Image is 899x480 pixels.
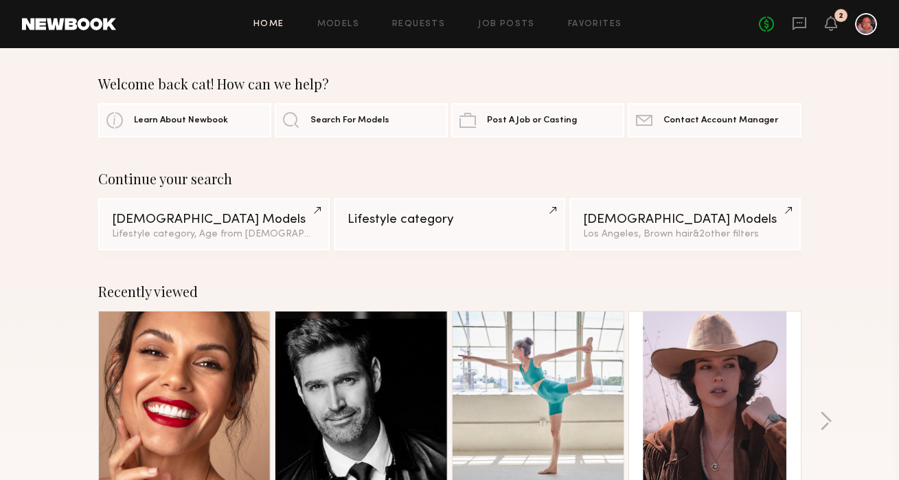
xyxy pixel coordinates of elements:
div: Continue your search [98,171,801,187]
div: Welcome back cat! How can we help? [98,76,801,92]
a: Search For Models [275,103,448,138]
span: Post A Job or Casting [487,116,577,125]
div: Lifestyle category [348,213,551,226]
a: Post A Job or Casting [451,103,624,138]
a: [DEMOGRAPHIC_DATA] ModelsLos Angeles, Brown hair&2other filters [569,198,801,250]
div: Los Angeles, Brown hair [583,230,787,239]
div: 2 [839,12,843,20]
div: Lifestyle category, Age from [DEMOGRAPHIC_DATA]. [112,230,316,239]
div: [DEMOGRAPHIC_DATA] Models [583,213,787,226]
a: Favorites [568,20,622,29]
a: Job Posts [478,20,535,29]
a: Requests [392,20,445,29]
span: Search For Models [310,116,389,125]
a: Learn About Newbook [98,103,271,138]
div: Recently viewed [98,283,801,300]
a: Models [317,20,359,29]
a: Contact Account Manager [628,103,801,138]
span: Learn About Newbook [134,116,228,125]
span: Contact Account Manager [663,116,778,125]
span: & 2 other filter s [693,230,759,239]
a: Lifestyle category [334,198,565,250]
a: [DEMOGRAPHIC_DATA] ModelsLifestyle category, Age from [DEMOGRAPHIC_DATA]. [98,198,330,250]
a: Home [253,20,284,29]
div: [DEMOGRAPHIC_DATA] Models [112,213,316,226]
